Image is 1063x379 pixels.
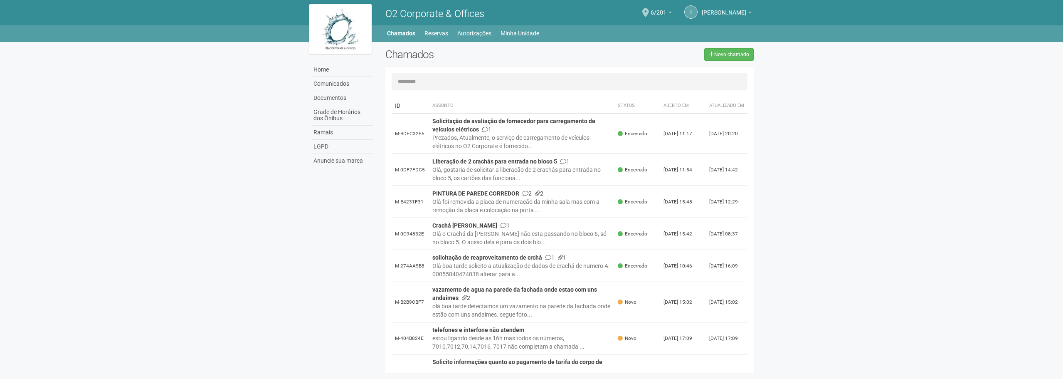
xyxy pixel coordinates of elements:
[482,126,491,133] span: 1
[432,118,595,133] strong: Solicitação de avaliação de fornecedor para carregamento de veículos elétricos
[424,27,448,39] a: Reservas
[385,8,484,20] span: O2 Corporate & Offices
[311,63,373,77] a: Home
[618,230,647,238] span: Encerrado
[432,158,557,165] strong: Liberação de 2 crachás para entrada no bloco 5
[704,48,754,61] a: Novo chamado
[660,186,706,218] td: [DATE] 15:48
[618,299,636,306] span: Novo
[501,222,510,229] span: 1
[311,154,373,168] a: Anuncie sua marca
[309,4,372,54] img: logo.jpg
[560,158,570,165] span: 1
[614,98,660,114] th: Status
[684,5,698,19] a: IL
[706,154,747,186] td: [DATE] 14:42
[392,250,429,282] td: M-274AA5B8
[651,10,672,17] a: 6/201
[311,105,373,126] a: Grade de Horários dos Ônibus
[392,282,429,322] td: M-B2B9CBF7
[618,166,647,173] span: Encerrado
[432,166,612,182] div: Olá, gostaria de solicitar a liberação de 2 crachás para entrada no bloco 5, os cartões das funci...
[618,335,636,342] span: Novo
[660,250,706,282] td: [DATE] 10:46
[432,222,497,229] strong: Crachá [PERSON_NAME]
[432,198,612,214] div: Olá foi removida a placa de numeração da minha sala mas com a remoção da placa e colocação na por...
[392,186,429,218] td: M-E4231F31
[311,91,373,105] a: Documentos
[457,27,491,39] a: Autorizações
[702,1,746,16] span: Isabela Lavenère Machado Agra
[545,254,555,261] span: 1
[392,154,429,186] td: M-0DF7FDC5
[651,1,666,16] span: 6/201
[432,334,612,351] div: estou ligando desde as 16h mas todos os números, 7010,7012,70,14,7016, 7017 não completam a chama...
[660,154,706,186] td: [DATE] 11:54
[432,286,597,301] strong: vazamento de agua na parede da fachada onde estao com uns andaimes
[387,27,415,39] a: Chamados
[311,140,373,154] a: LGPD
[311,126,373,140] a: Ramais
[311,77,373,91] a: Comunicados
[660,98,706,114] th: Aberto em
[432,134,612,150] div: Prezados, Atualmente, o serviço de carregamento de veículos elétricos no O2 Corporate é fornecido...
[432,302,612,319] div: olá boa tarde detectamos um vazamento na parede da fachada onde estão com uns andaimes. segue fot...
[392,114,429,154] td: M-BDEC3255
[618,198,647,206] span: Encerrado
[706,186,747,218] td: [DATE] 12:29
[392,218,429,250] td: M-0C94832E
[558,254,566,261] span: 1
[702,10,752,17] a: [PERSON_NAME]
[618,130,647,137] span: Encerrado
[660,218,706,250] td: [DATE] 15:42
[385,48,532,61] h2: Chamados
[429,98,615,114] th: Assunto
[706,114,747,154] td: [DATE] 20:20
[392,98,429,114] td: ID
[706,250,747,282] td: [DATE] 16:09
[462,295,470,301] span: 2
[501,27,539,39] a: Minha Unidade
[432,262,612,278] div: Olá boa tarde solicito a atualização de dados de crachá de numero A: 00055840474038 alterar para ...
[432,254,542,261] strong: solicitação de reaproveitamento de crchá
[618,263,647,270] span: Encerrado
[432,230,612,246] div: Olá o Crachá da [PERSON_NAME] não esta passando no bloco 6, só no bloco 5. O aceso dela é para os...
[432,327,524,333] strong: telefones e interfone não atendem
[432,190,519,197] strong: PINTURA DE PAREDE CORREDOR
[432,359,602,374] strong: Solicito informações quanto ao pagamento de tarifa do corpo de bombeiros
[660,282,706,322] td: [DATE] 15:02
[706,282,747,322] td: [DATE] 15:02
[392,322,429,354] td: M-404B824E
[660,322,706,354] td: [DATE] 17:09
[706,218,747,250] td: [DATE] 08:37
[706,98,747,114] th: Atualizado em
[660,114,706,154] td: [DATE] 11:17
[706,322,747,354] td: [DATE] 17:09
[523,190,532,197] span: 2
[535,190,543,197] span: 2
